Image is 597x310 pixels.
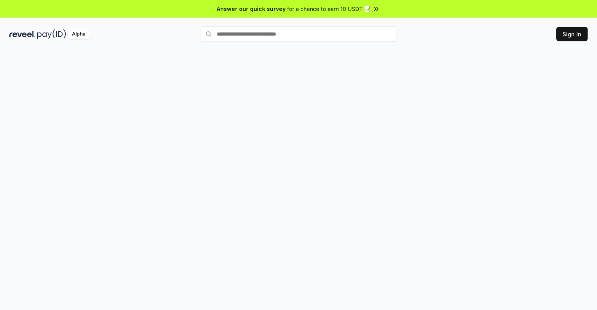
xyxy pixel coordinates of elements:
[68,29,90,39] div: Alpha
[556,27,588,41] button: Sign In
[287,5,371,13] span: for a chance to earn 10 USDT 📝
[37,29,66,39] img: pay_id
[217,5,286,13] span: Answer our quick survey
[9,29,36,39] img: reveel_dark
